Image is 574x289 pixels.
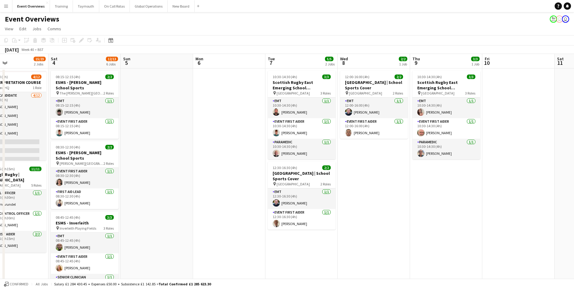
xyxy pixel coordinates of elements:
[268,71,336,159] app-job-card: 10:30-14:30 (4h)3/3Scottish Rugby East Emerging School Championships | Newbattle [GEOGRAPHIC_DATA...
[412,59,420,66] span: 9
[51,253,119,274] app-card-role: Event First Aider1/108:45-12:45 (4h)[PERSON_NAME]
[322,75,331,79] span: 3/3
[168,0,195,12] button: New Board
[340,118,408,139] app-card-role: Event First Aider1/112:00-16:00 (4h)[PERSON_NAME]
[268,209,336,230] app-card-role: Event First Aider1/112:30-16:30 (4h)[PERSON_NAME]
[34,62,45,66] div: 2 Jobs
[31,75,41,79] span: 4/12
[105,75,114,79] span: 2/2
[471,62,479,66] div: 1 Job
[412,80,480,91] h3: Scottish Rugby East Emerging School Championships | [GEOGRAPHIC_DATA]
[48,26,61,32] span: Comms
[106,62,118,66] div: 6 Jobs
[51,150,119,161] h3: ESMS - [PERSON_NAME] School Sports
[268,162,336,230] div: 12:30-16:30 (4h)2/2[GEOGRAPHIC_DATA] | School Sports Cover [GEOGRAPHIC_DATA]2 RolesEMT1/112:30-16...
[340,98,408,118] app-card-role: EMT1/112:00-16:00 (4h)[PERSON_NAME]
[30,25,44,33] a: Jobs
[195,56,203,61] span: Mon
[51,233,119,253] app-card-role: EMT1/108:45-12:45 (4h)[PERSON_NAME]
[51,220,119,226] h3: ESMS - Inverleith
[50,0,73,12] button: Training
[465,91,475,95] span: 3 Roles
[56,145,80,149] span: 08:30-12:30 (4h)
[73,0,99,12] button: Taymouth
[60,91,103,95] span: The [PERSON_NAME][GEOGRAPHIC_DATA]
[3,281,29,287] button: Confirmed
[122,59,130,66] span: 5
[267,59,275,66] span: 7
[5,47,19,53] div: [DATE]
[123,56,130,61] span: Sun
[484,59,490,66] span: 10
[103,161,114,166] span: 2 Roles
[56,215,80,220] span: 08:45-12:45 (4h)
[38,47,44,52] div: BST
[268,118,336,139] app-card-role: Event First Aider1/110:30-14:30 (4h)[PERSON_NAME]
[277,182,310,186] span: [GEOGRAPHIC_DATA]
[340,71,408,139] app-job-card: 12:00-16:00 (4h)2/2[GEOGRAPHIC_DATA] | School Sports Cover [GEOGRAPHIC_DATA]2 RolesEMT1/112:00-16...
[5,26,13,32] span: View
[60,161,103,166] span: [PERSON_NAME][GEOGRAPHIC_DATA]
[345,75,369,79] span: 12:00-16:00 (4h)
[5,15,59,24] h1: Event Overviews
[31,183,41,188] span: 5 Roles
[12,0,50,12] button: Event Overviews
[106,57,118,61] span: 12/13
[20,47,35,52] span: Week 40
[485,56,490,61] span: Fri
[325,57,333,61] span: 5/5
[322,165,331,170] span: 2/2
[51,141,119,209] app-job-card: 08:30-12:30 (4h)2/2ESMS - [PERSON_NAME] School Sports [PERSON_NAME][GEOGRAPHIC_DATA]2 RolesEvent ...
[339,59,348,66] span: 8
[103,91,114,95] span: 2 Roles
[130,0,168,12] button: Global Operations
[50,59,57,66] span: 4
[562,15,569,23] app-user-avatar: Operations Team
[421,91,454,95] span: [GEOGRAPHIC_DATA]
[34,57,46,61] span: 15/23
[550,15,557,23] app-user-avatar: Operations Manager
[268,98,336,118] app-card-role: EMT1/110:30-14:30 (4h)[PERSON_NAME]
[56,75,80,79] span: 08:15-12:15 (4h)
[417,75,442,79] span: 10:30-14:30 (4h)
[412,56,420,61] span: Thu
[51,80,119,91] h3: ESMS - [PERSON_NAME] School Sports
[412,71,480,159] app-job-card: 10:30-14:30 (4h)3/3Scottish Rugby East Emerging School Championships | [GEOGRAPHIC_DATA] [GEOGRAP...
[33,85,41,90] span: 1 Role
[320,182,331,186] span: 2 Roles
[412,98,480,118] app-card-role: EMT1/110:30-14:30 (4h)[PERSON_NAME]
[268,139,336,159] app-card-role: Paramedic1/110:30-14:30 (4h)[PERSON_NAME]
[103,226,114,231] span: 3 Roles
[19,26,26,32] span: Edit
[340,80,408,91] h3: [GEOGRAPHIC_DATA] | School Sports Cover
[268,56,275,61] span: Tue
[51,168,119,188] app-card-role: Event First Aider1/108:30-12:30 (4h)[PERSON_NAME]
[393,91,403,95] span: 2 Roles
[159,282,211,286] span: Total Confirmed £1 285 623.30
[320,91,331,95] span: 3 Roles
[195,59,203,66] span: 6
[10,282,28,286] span: Confirmed
[99,0,130,12] button: On Call Rotas
[51,118,119,139] app-card-role: Event First Aider1/108:15-12:15 (4h)[PERSON_NAME]
[60,226,96,231] span: Inverleith Playing Fields
[471,57,480,61] span: 3/3
[556,59,564,66] span: 11
[467,75,475,79] span: 3/3
[105,215,114,220] span: 3/3
[325,62,335,66] div: 2 Jobs
[395,75,403,79] span: 2/2
[29,167,41,171] span: 11/11
[268,80,336,91] h3: Scottish Rugby East Emerging School Championships | Newbattle
[51,71,119,139] app-job-card: 08:15-12:15 (4h)2/2ESMS - [PERSON_NAME] School Sports The [PERSON_NAME][GEOGRAPHIC_DATA]2 RolesEM...
[17,25,29,33] a: Edit
[399,62,407,66] div: 1 Job
[51,188,119,209] app-card-role: First Aid Lead1/108:30-12:30 (4h)[PERSON_NAME]
[51,98,119,118] app-card-role: EMT1/108:15-12:15 (4h)[PERSON_NAME]
[45,25,64,33] a: Comms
